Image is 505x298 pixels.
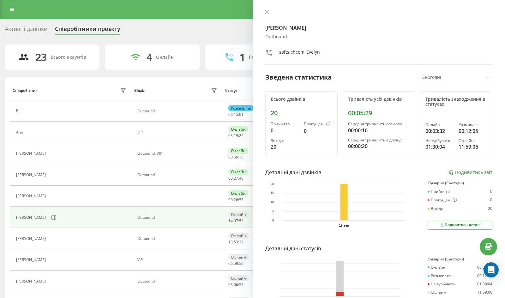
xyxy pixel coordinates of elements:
text: 19 вер [339,224,349,227]
a: Подивитись звіт [449,170,492,175]
div: 01:30:04 [425,143,454,151]
div: Ann [16,130,25,134]
div: VIP [137,130,219,134]
div: Онлайн [228,190,248,196]
div: Тривалість знаходження в статусах [425,97,487,107]
span: 01 [239,112,243,117]
text: 15 [270,192,274,195]
div: Статус [225,88,237,93]
div: Співробітник [13,88,38,93]
div: Сумарно (Сьогодні) [428,181,492,185]
div: Оutbound, VIP [137,151,219,156]
div: Онлайн [425,122,454,127]
div: : : [228,134,243,138]
div: Офлайн [228,275,249,281]
span: 14 [228,218,233,223]
div: softsichcom_Evelyn [279,49,320,58]
span: 15 [234,112,238,117]
div: 20 [271,109,332,117]
div: : : [228,240,243,244]
div: Не турбувати [425,139,454,143]
div: Оutbound [137,173,219,177]
div: : : [228,112,243,117]
div: Детальні дані статусів [265,245,321,252]
div: Пропущені [428,198,457,203]
span: 06 [228,261,233,266]
div: 11:59:06 [459,143,487,151]
span: 22 [239,239,243,245]
div: Прийнято [271,122,299,126]
span: 48 [239,176,243,181]
div: Онлайн [228,148,248,154]
div: Всього дзвінків [271,97,332,102]
div: Bill [16,109,23,113]
div: [PERSON_NAME] [16,173,47,177]
div: Офлайн [228,212,249,218]
div: Детальні дані дзвінків [265,169,322,176]
div: Співробітники проєкту [55,26,120,35]
span: 53 [234,239,238,245]
div: Не турбувати [428,282,456,286]
div: [PERSON_NAME] [16,215,47,220]
div: [PERSON_NAME] [16,258,47,262]
div: 00:05:29 [348,109,410,117]
span: 25 [239,133,243,138]
div: Оutbound [265,34,493,39]
div: Подивитись деталі [439,223,481,228]
div: : : [228,198,243,202]
div: 4 [147,51,152,63]
div: 00:12:05 [477,274,492,278]
div: Середня тривалість відповіді [348,138,410,142]
span: 50 [239,261,243,266]
span: 03 [228,282,233,287]
div: Онлайн [156,55,174,60]
div: : : [228,261,243,266]
span: 06 [234,282,238,287]
div: Зведена статистика [265,73,332,82]
div: Оutbound [137,236,219,241]
div: 20 [488,206,492,211]
span: 59 [234,154,238,160]
h4: [PERSON_NAME] [265,24,493,32]
div: Офлайн [459,139,487,143]
div: Оutbound [137,279,219,283]
button: Подивитись деталі [428,221,492,229]
div: 20 [271,143,299,151]
div: Офлайн [228,233,249,239]
text: 5 [272,210,274,213]
span: 55 [239,197,243,202]
div: Оutbound [137,215,219,220]
div: : : [228,283,243,287]
span: 13 [228,239,233,245]
div: 00:03:32 [425,127,454,135]
span: 07 [234,218,238,223]
div: 00:00:20 [348,142,410,150]
div: Сумарно (Сьогодні) [428,257,492,261]
div: : : [228,155,243,159]
span: 57 [239,282,243,287]
div: VIP [137,258,219,262]
div: Тривалість усіх дзвінків [348,97,410,102]
div: Відділ [134,88,145,93]
div: 00:03:32 [477,265,492,270]
div: Середня тривалість розмови [348,122,410,126]
div: 23 [35,51,47,63]
span: 03 [228,133,233,138]
text: 20 [270,182,274,186]
div: : : [228,219,243,223]
div: Вихідні [428,206,444,211]
div: Розмовляє [428,274,451,278]
div: Пропущені [304,122,332,127]
div: Онлайн [428,265,446,270]
div: 01:30:04 [477,282,492,286]
div: Прийнято [428,189,450,194]
span: 19 [234,133,238,138]
div: 1 [239,51,245,63]
div: Офлайн [428,290,446,295]
div: : : [228,176,243,181]
div: 0 [271,127,299,134]
span: 15 [239,154,243,160]
span: 06 [228,112,233,117]
div: 0 [490,198,492,203]
text: 0 [272,219,274,222]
